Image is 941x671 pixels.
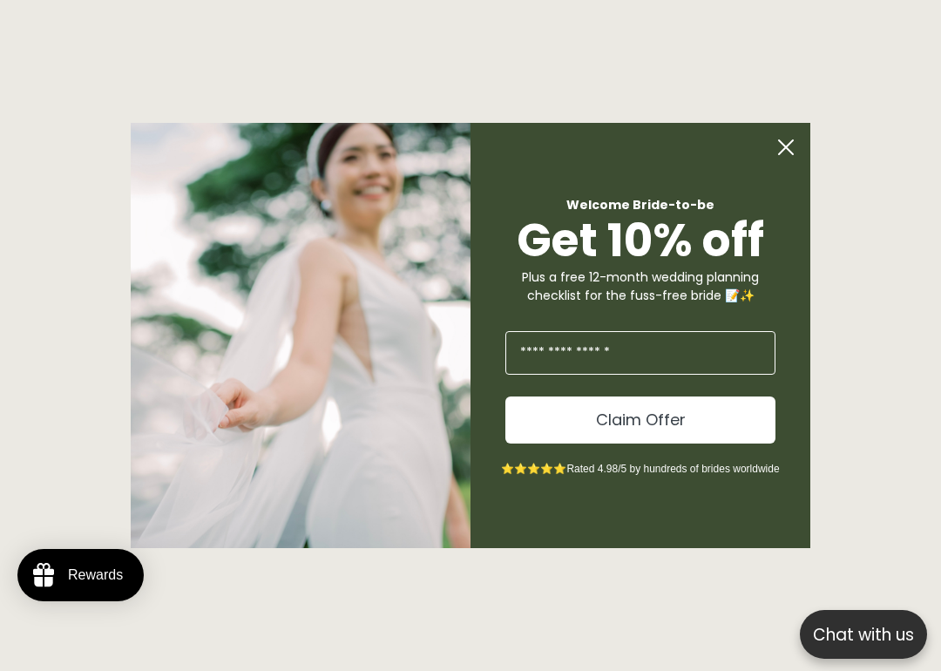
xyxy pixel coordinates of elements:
p: Chat with us [800,622,927,647]
button: Close dialog [768,130,803,165]
button: Open chatbox [800,610,927,659]
span: Rated 4.98/5 by hundreds of brides worldwide [566,463,779,475]
img: Bone and Grey [131,123,470,548]
input: Enter Your Email [505,331,775,375]
div: Rewards [68,567,123,583]
span: Get 10% off [517,208,764,272]
span: Plus a free 12-month wedding planning checklist for the fuss-free bride 📝✨ [522,268,759,304]
button: Claim Offer [505,396,775,444]
span: ⭐⭐⭐⭐⭐ [501,463,566,475]
span: Welcome Bride-to-be [566,196,714,213]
